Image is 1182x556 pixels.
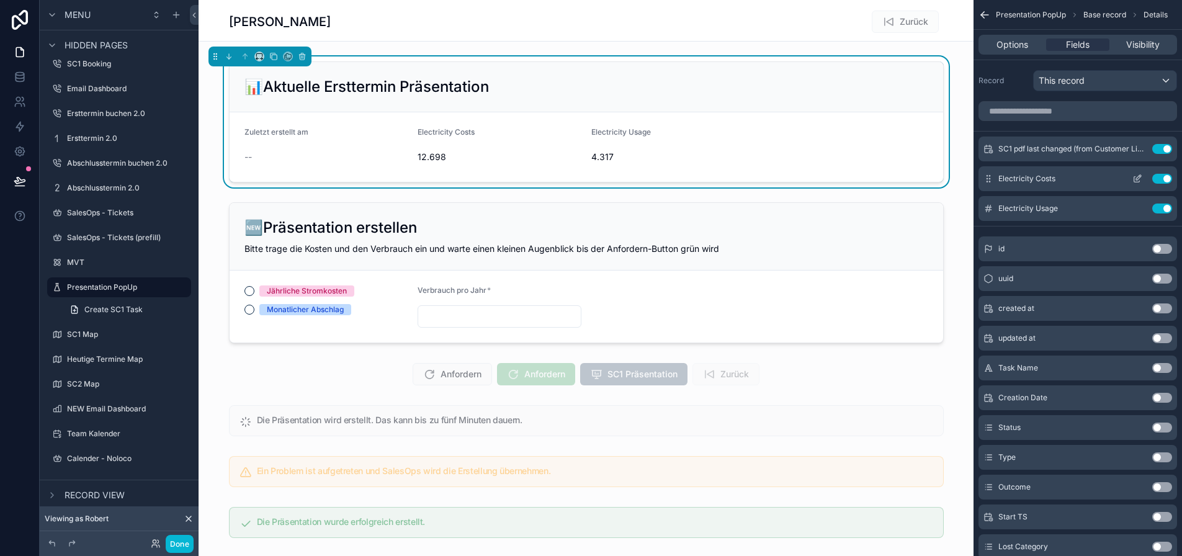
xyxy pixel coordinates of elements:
span: Presentation PopUp [996,10,1066,20]
h1: [PERSON_NAME] [229,13,331,30]
span: Status [998,423,1021,433]
span: Zuletzt erstellt am [244,127,308,137]
span: Start TS [998,512,1028,522]
a: Email Dashboard [47,79,191,99]
label: Presentation PopUp [67,282,184,292]
span: SC1 pdf last changed (from Customer Link) [998,144,1147,154]
label: Ersttermin 2.0 [67,133,189,143]
a: SalesOps - Tickets (prefill) [47,228,191,248]
label: Heutige Termine Map [67,354,189,364]
a: SC2 Map [47,374,191,394]
span: Options [996,38,1028,51]
span: Electricity Usage [998,204,1058,213]
span: uuid [998,274,1013,284]
span: Type [998,452,1016,462]
span: Create SC1 Task [84,305,143,315]
label: Email Dashboard [67,84,189,94]
span: Outcome [998,482,1031,492]
span: Record view [65,489,125,501]
a: NEW Email Dashboard [47,399,191,419]
span: updated at [998,333,1036,343]
label: MVT [67,258,189,267]
span: Creation Date [998,393,1047,403]
a: SalesOps - Tickets [47,203,191,223]
label: Abschlusstermin buchen 2.0 [67,158,189,168]
a: SC1 Booking [47,54,191,74]
label: SC1 Map [67,330,189,339]
span: 4.317 [591,151,755,163]
a: Team Kalender [47,424,191,444]
a: SC1 Map [47,325,191,344]
label: SalesOps - Tickets [67,208,189,218]
span: Electricity Costs [998,174,1055,184]
span: Base record [1083,10,1126,20]
span: Viewing as Robert [45,514,109,524]
span: Visibility [1126,38,1160,51]
label: Team Kalender [67,429,189,439]
label: NEW Email Dashboard [67,404,189,414]
span: -- [244,151,252,163]
label: Record [978,76,1028,86]
label: SalesOps - Tickets (prefill) [67,233,189,243]
a: Ersttermin buchen 2.0 [47,104,191,123]
span: id [998,244,1005,254]
button: This record [1033,70,1177,91]
label: Ersttermin buchen 2.0 [67,109,189,119]
span: Hidden pages [65,39,128,52]
label: Calender - Noloco [67,454,189,464]
label: Abschlusstermin 2.0 [67,183,189,193]
a: Abschlusstermin 2.0 [47,178,191,198]
label: SC2 Map [67,379,189,389]
a: Abschlusstermin buchen 2.0 [47,153,191,173]
a: Heutige Termine Map [47,349,191,369]
h2: 📊Aktuelle Ersttermin Präsentation [244,77,489,97]
span: Menu [65,9,91,21]
span: 12.698 [418,151,581,163]
span: Fields [1066,38,1090,51]
span: Electricity Usage [591,127,651,137]
span: Details [1144,10,1168,20]
a: Presentation PopUp [47,277,191,297]
span: created at [998,303,1034,313]
label: SC1 Booking [67,59,189,69]
button: Done [166,535,194,553]
a: Create SC1 Task [62,300,191,320]
a: Ersttermin 2.0 [47,128,191,148]
a: Calender - Noloco [47,449,191,469]
a: MVT [47,253,191,272]
span: Electricity Costs [418,127,475,137]
span: Task Name [998,363,1038,373]
span: This record [1039,74,1085,87]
